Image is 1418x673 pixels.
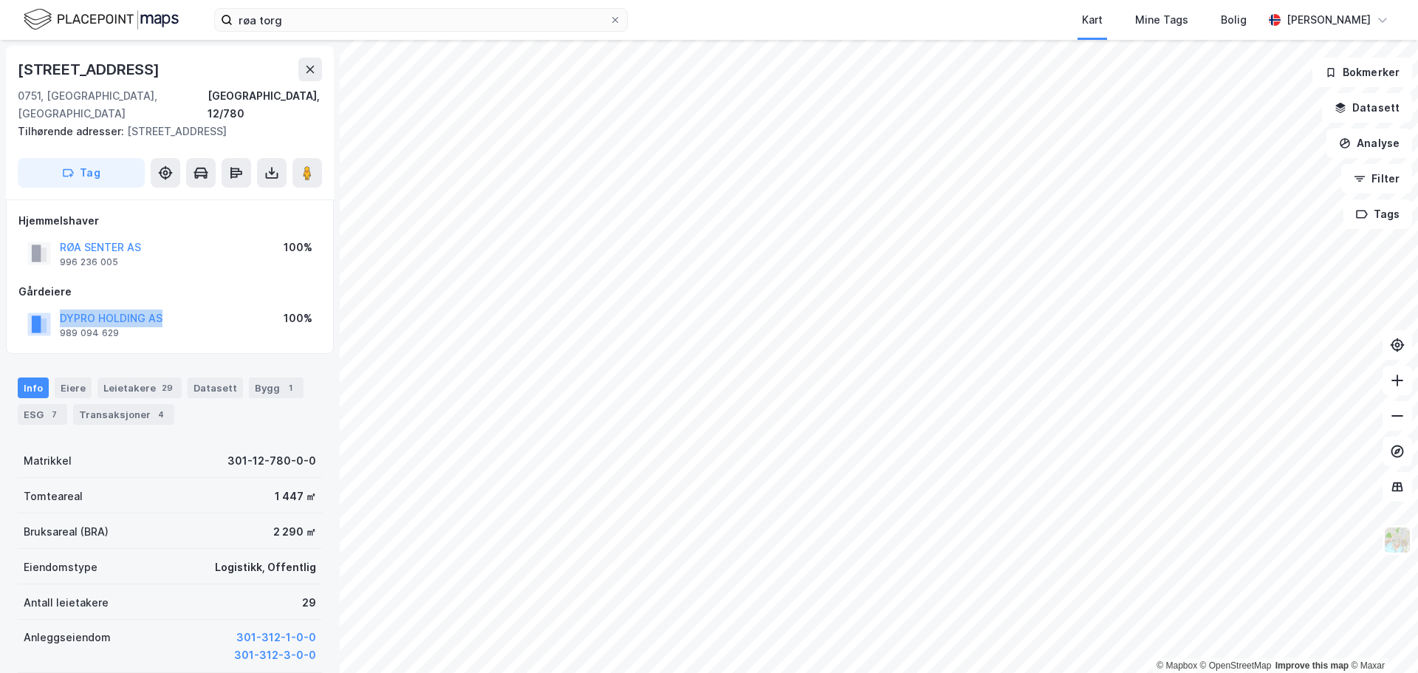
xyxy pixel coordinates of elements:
button: Bokmerker [1312,58,1412,87]
div: Mine Tags [1135,11,1188,29]
div: 2 290 ㎡ [273,523,316,541]
div: 1 [283,380,298,395]
button: Datasett [1322,93,1412,123]
div: Eiendomstype [24,558,97,576]
div: 1 447 ㎡ [275,488,316,505]
div: Anleggseiendom [24,629,111,646]
img: logo.f888ab2527a4732fd821a326f86c7f29.svg [24,7,179,33]
button: 301-312-1-0-0 [236,629,316,646]
div: 996 236 005 [60,256,118,268]
div: Tomteareal [24,488,83,505]
div: [PERSON_NAME] [1287,11,1371,29]
input: Søk på adresse, matrikkel, gårdeiere, leietakere eller personer [233,9,609,31]
div: [GEOGRAPHIC_DATA], 12/780 [208,87,322,123]
div: Transaksjoner [73,404,174,425]
a: OpenStreetMap [1200,660,1272,671]
div: 989 094 629 [60,327,119,339]
a: Mapbox [1157,660,1197,671]
div: 29 [159,380,176,395]
div: Kart [1082,11,1103,29]
div: 100% [284,310,312,327]
img: Z [1383,526,1411,554]
div: [STREET_ADDRESS] [18,123,310,140]
a: Improve this map [1275,660,1349,671]
div: 7 [47,407,61,422]
div: Datasett [188,378,243,398]
div: Bygg [249,378,304,398]
div: Bruksareal (BRA) [24,523,109,541]
div: Eiere [55,378,92,398]
div: [STREET_ADDRESS] [18,58,162,81]
div: Antall leietakere [24,594,109,612]
button: 301-312-3-0-0 [234,646,316,664]
div: Gårdeiere [18,283,321,301]
div: 0751, [GEOGRAPHIC_DATA], [GEOGRAPHIC_DATA] [18,87,208,123]
button: Analyse [1326,129,1412,158]
div: 100% [284,239,312,256]
button: Filter [1341,164,1412,194]
div: Logistikk, Offentlig [215,558,316,576]
div: Info [18,378,49,398]
div: 301-12-780-0-0 [227,452,316,470]
div: Leietakere [97,378,182,398]
div: 4 [154,407,168,422]
span: Tilhørende adresser: [18,125,127,137]
div: 29 [302,594,316,612]
iframe: Chat Widget [1344,602,1418,673]
button: Tags [1343,199,1412,229]
div: ESG [18,404,67,425]
button: Tag [18,158,145,188]
div: Hjemmelshaver [18,212,321,230]
div: Bolig [1221,11,1247,29]
div: Matrikkel [24,452,72,470]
